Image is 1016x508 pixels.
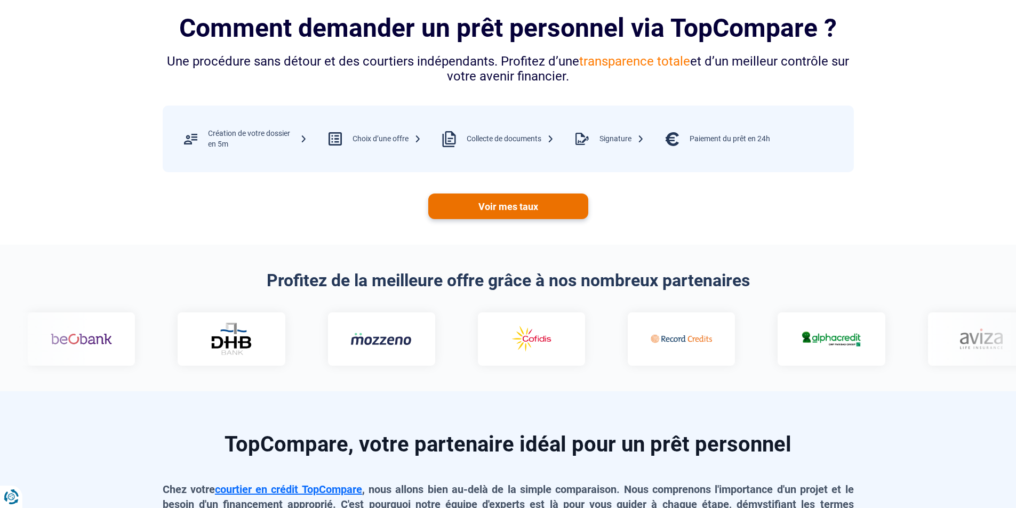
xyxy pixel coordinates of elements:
div: Paiement du prêt en 24h [690,134,770,144]
h2: Comment demander un prêt personnel via TopCompare ? [163,13,854,43]
div: Création de votre dossier en 5m [208,128,307,149]
a: Voir mes taux [428,193,588,219]
div: Une procédure sans détour et des courtiers indépendants. Profitez d’une et d’un meilleur contrôle... [163,54,854,85]
img: Mozzeno [337,332,398,345]
a: courtier en crédit TopCompare [215,483,362,496]
img: Cofidis [486,324,548,354]
img: DHB Bank [196,322,238,355]
img: Alphacredit [787,329,848,348]
div: Choix d’une offre [353,134,421,144]
span: transparence totale [579,54,690,69]
h2: Profitez de la meilleure offre grâce à nos nombreux partenaires [163,270,854,291]
h2: TopCompare, votre partenaire idéal pour un prêt personnel [163,434,854,455]
div: Signature [599,134,644,144]
div: Collecte de documents [467,134,554,144]
img: Record credits [636,324,698,354]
